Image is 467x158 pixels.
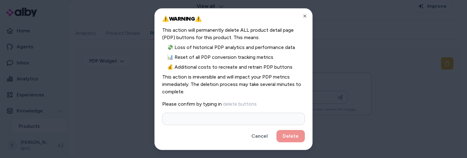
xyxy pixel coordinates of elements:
h2: ⚠️ ⚠️ [162,16,305,22]
span: This action is irreversible and will impact your PDP metrics immediately. The deletion process ma... [162,73,305,95]
button: Cancel [245,130,274,142]
p: Please confirm by typing in [162,100,305,108]
span: 📊 Reset of all PDP conversion tracking metrics [162,54,305,61]
strong: WARNING [169,15,195,22]
span: 💸 Loss of historical PDP analytics and performance data [162,44,305,51]
span: 💰 Additional costs to recreate and retrain PDP buttons [162,63,305,71]
span: delete buttons [223,101,257,107]
span: This action will permanently delete ALL product detail page (PDP) buttons for this product. This ... [162,26,305,41]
